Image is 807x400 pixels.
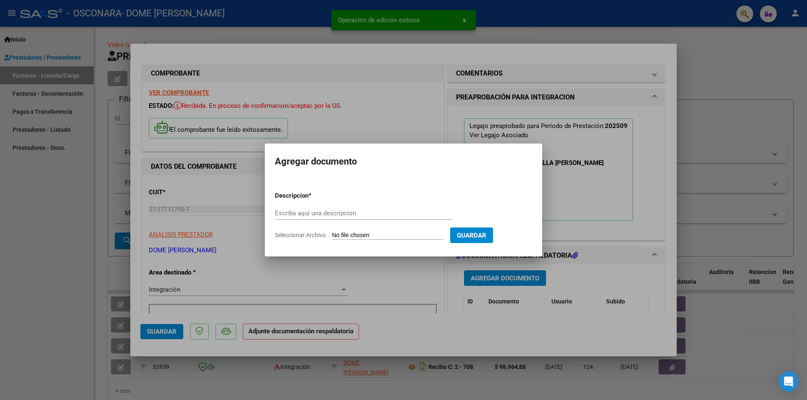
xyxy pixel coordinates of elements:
p: Descripcion [275,191,352,201]
h2: Agregar documento [275,154,532,170]
button: Guardar [450,227,493,243]
span: Seleccionar Archivo [275,232,326,238]
div: Open Intercom Messenger [778,371,799,392]
span: Guardar [457,232,486,239]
